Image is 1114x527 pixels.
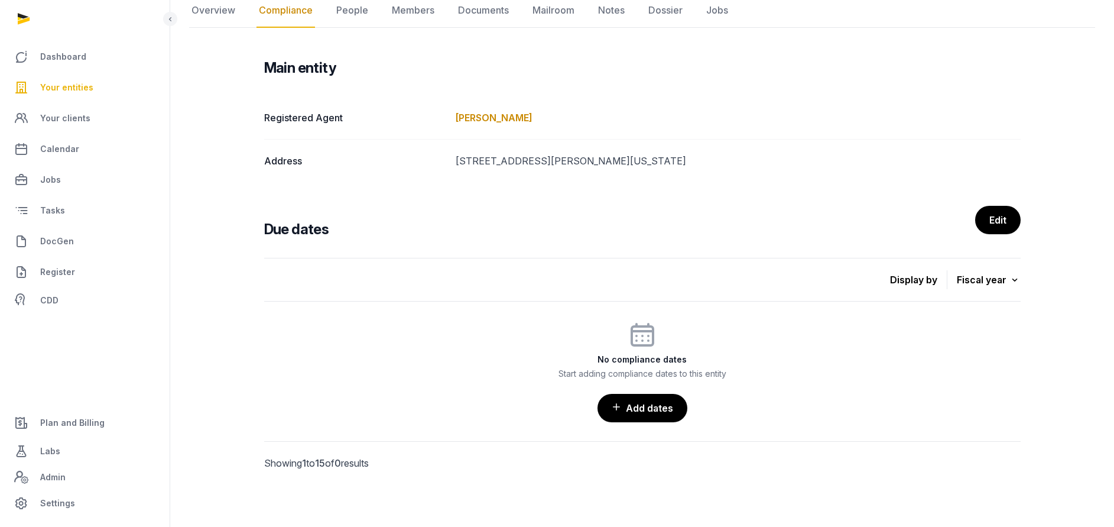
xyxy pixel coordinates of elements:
dd: [STREET_ADDRESS][PERSON_NAME][US_STATE] [456,154,1021,168]
span: 0 [334,457,341,469]
a: Edit [975,206,1021,234]
span: DocGen [40,234,74,248]
h3: Main entity [264,59,336,77]
span: 1 [302,457,306,469]
a: CDD [9,289,160,312]
span: Calendar [40,142,79,156]
p: Start adding compliance dates to this entity [264,368,1021,380]
div: Fiscal year [957,271,1021,288]
a: Calendar [9,135,160,163]
a: Dashboard [9,43,160,71]
a: Your entities [9,73,160,102]
dt: Address [264,154,446,168]
a: Labs [9,437,160,465]
dt: Registered Agent [264,111,446,125]
span: 15 [315,457,325,469]
p: Showing to of results [264,442,439,484]
a: [PERSON_NAME] [456,112,532,124]
a: DocGen [9,227,160,256]
span: Jobs [40,173,61,187]
span: Register [40,265,75,279]
a: Admin [9,465,160,489]
a: Tasks [9,196,160,225]
span: Your clients [40,111,90,125]
p: Display by [890,270,947,289]
span: Dashboard [40,50,86,64]
span: Tasks [40,203,65,218]
span: Plan and Billing [40,416,105,430]
span: Your entities [40,80,93,95]
span: Settings [40,496,75,510]
h3: Due dates [264,220,329,239]
span: Labs [40,444,60,458]
span: Admin [40,470,66,484]
h3: No compliance dates [264,354,1021,366]
span: CDD [40,293,59,308]
a: Register [9,258,160,286]
a: Plan and Billing [9,409,160,437]
a: Settings [9,489,160,518]
a: Your clients [9,104,160,132]
a: Jobs [9,166,160,194]
a: Add dates [597,394,687,422]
